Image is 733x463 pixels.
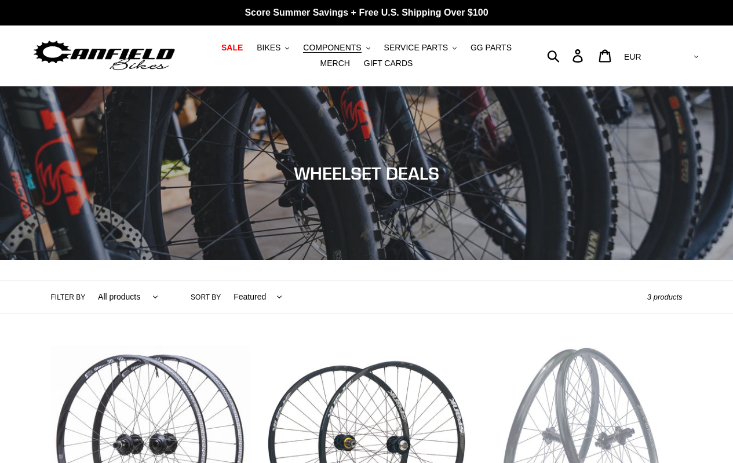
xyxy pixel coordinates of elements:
span: 3 products [647,293,683,301]
span: BIKES [257,43,280,53]
a: SALE [216,40,249,56]
a: GG PARTS [465,40,517,56]
span: GG PARTS [471,43,512,53]
a: GIFT CARDS [358,56,419,71]
span: GIFT CARDS [364,59,413,68]
label: Filter by [51,292,86,302]
span: COMPONENTS [303,43,361,53]
button: COMPONENTS [297,40,375,56]
a: MERCH [315,56,356,71]
button: SERVICE PARTS [378,40,462,56]
span: SERVICE PARTS [384,43,448,53]
img: Vélos Canfield [32,38,177,74]
span: MERCH [320,59,350,68]
label: Sort by [191,292,221,302]
span: WHEELSET DEALS [294,163,439,184]
span: SALE [221,43,243,53]
button: BIKES [251,40,295,56]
